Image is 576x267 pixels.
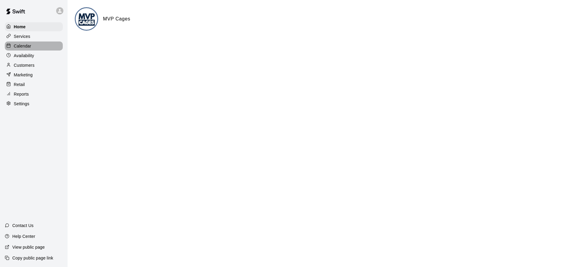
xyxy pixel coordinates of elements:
[5,22,63,31] a: Home
[5,61,63,70] a: Customers
[5,41,63,51] a: Calendar
[14,81,25,87] p: Retail
[5,32,63,41] a: Services
[14,53,34,59] p: Availability
[5,90,63,99] a: Reports
[76,8,98,31] img: MVP Cages logo
[14,62,35,68] p: Customers
[14,24,26,30] p: Home
[14,101,29,107] p: Settings
[12,233,35,239] p: Help Center
[14,72,33,78] p: Marketing
[5,80,63,89] a: Retail
[5,99,63,108] a: Settings
[103,15,130,23] h6: MVP Cages
[12,222,34,229] p: Contact Us
[14,91,29,97] p: Reports
[12,244,45,250] p: View public page
[5,70,63,79] a: Marketing
[5,51,63,60] a: Availability
[12,255,53,261] p: Copy public page link
[14,33,30,39] p: Services
[14,43,31,49] p: Calendar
